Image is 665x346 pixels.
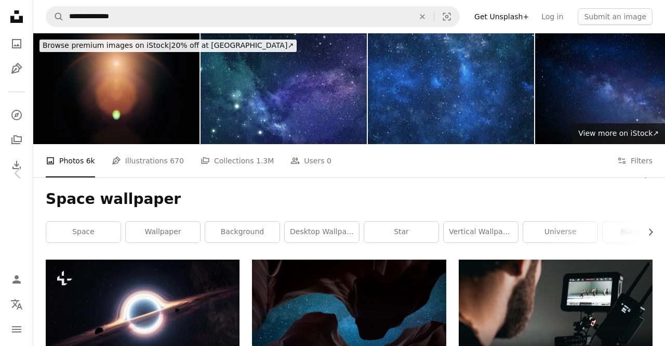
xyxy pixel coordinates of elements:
a: star [364,222,438,242]
img: Space galaxy [368,33,534,144]
span: View more on iStock ↗ [578,129,659,137]
span: 20% off at [GEOGRAPHIC_DATA] ↗ [43,41,294,49]
a: wallpaper [126,222,200,242]
span: 1.3M [256,155,274,166]
img: Lens flare on black background. Overlay design element [33,33,199,144]
span: 670 [170,155,184,166]
a: Illustrations 670 [112,144,184,177]
a: desktop wallpaper [285,222,359,242]
a: Log in [535,8,569,25]
a: blue starry night [252,319,446,329]
a: vertical wallpaper [444,222,518,242]
a: Explore [6,105,27,125]
button: scroll list to the right [641,222,653,242]
a: background [205,222,280,242]
a: Users 0 [290,144,331,177]
a: Get Unsplash+ [468,8,535,25]
a: an artist's impression of a black hole in space [46,310,240,319]
button: Submit an image [578,8,653,25]
a: Photos [6,33,27,54]
a: Illustrations [6,58,27,79]
h1: Space wallpaper [46,190,653,209]
button: Filters [617,144,653,177]
a: Browse premium images on iStock|20% off at [GEOGRAPHIC_DATA]↗ [33,33,303,58]
button: Language [6,294,27,315]
a: Log in / Sign up [6,269,27,290]
a: Collections 1.3M [201,144,274,177]
button: Menu [6,319,27,340]
button: Clear [411,7,434,27]
form: Find visuals sitewide [46,6,460,27]
img: Space Stars, Nebula, Universe Background [201,33,367,144]
button: Visual search [434,7,459,27]
a: universe [523,222,597,242]
span: 0 [327,155,331,166]
a: View more on iStock↗ [572,123,665,144]
span: Browse premium images on iStock | [43,41,171,49]
button: Search Unsplash [46,7,64,27]
a: space [46,222,121,242]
